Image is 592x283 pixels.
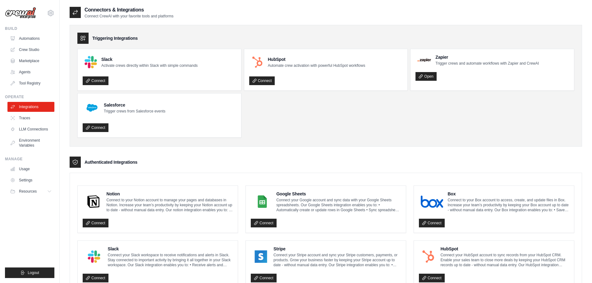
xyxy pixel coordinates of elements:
h4: Slack [108,246,233,252]
p: Connect your Stripe account and sync your Stripe customers, payments, or products. Grow your busi... [273,253,401,267]
h3: Authenticated Integrations [85,159,137,165]
img: Salesforce Logo [85,100,99,115]
div: Operate [5,94,54,99]
a: Usage [7,164,54,174]
img: Notion Logo [85,195,102,208]
h3: Triggering Integrations [92,35,138,41]
img: HubSpot Logo [251,56,264,68]
div: Build [5,26,54,31]
a: Environment Variables [7,135,54,150]
h4: Zapier [435,54,539,60]
p: Automate crew activation with powerful HubSpot workflows [268,63,365,68]
h4: Box [447,191,569,197]
a: Open [415,72,436,81]
button: Resources [7,186,54,196]
a: Connect [419,274,445,282]
img: Slack Logo [85,56,97,68]
p: Connect to your Box account to access, create, and update files in Box. Increase your team’s prod... [447,198,569,212]
a: Connect [251,219,277,227]
a: Connect [249,76,275,85]
img: Slack Logo [85,250,103,263]
img: Google Sheets Logo [253,195,272,208]
p: Trigger crews from Salesforce events [104,109,165,114]
a: Traces [7,113,54,123]
a: Tool Registry [7,78,54,88]
a: Connect [83,123,108,132]
a: Connect [419,219,445,227]
a: Crew Studio [7,45,54,55]
a: Connect [83,76,108,85]
a: Connect [83,219,108,227]
h4: HubSpot [268,56,365,62]
a: Automations [7,34,54,43]
span: Resources [19,189,37,194]
h4: Google Sheets [276,191,401,197]
h4: Salesforce [104,102,165,108]
img: Stripe Logo [253,250,269,263]
a: Settings [7,175,54,185]
a: Integrations [7,102,54,112]
img: HubSpot Logo [421,250,436,263]
img: Logo [5,7,36,19]
p: Connect your HubSpot account to sync records from your HubSpot CRM. Enable your sales team to clo... [440,253,569,267]
a: Marketplace [7,56,54,66]
h4: Slack [101,56,198,62]
p: Trigger crews and automate workflows with Zapier and CrewAI [435,61,539,66]
p: Connect your Slack workspace to receive notifications and alerts in Slack. Stay connected to impo... [108,253,233,267]
p: Connect CrewAI with your favorite tools and platforms [85,14,173,19]
div: Manage [5,157,54,162]
h2: Connectors & Integrations [85,6,173,14]
p: Connect your Google account and sync data with your Google Sheets spreadsheets. Our Google Sheets... [276,198,401,212]
p: Connect to your Notion account to manage your pages and databases in Notion. Increase your team’s... [107,198,233,212]
p: Activate crews directly within Slack with simple commands [101,63,198,68]
span: Logout [28,270,39,275]
img: Box Logo [421,195,443,208]
h4: HubSpot [440,246,569,252]
a: Agents [7,67,54,77]
img: Zapier Logo [417,58,431,62]
h4: Stripe [273,246,401,252]
button: Logout [5,267,54,278]
a: Connect [251,274,277,282]
a: Connect [83,274,108,282]
h4: Notion [107,191,233,197]
a: LLM Connections [7,124,54,134]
